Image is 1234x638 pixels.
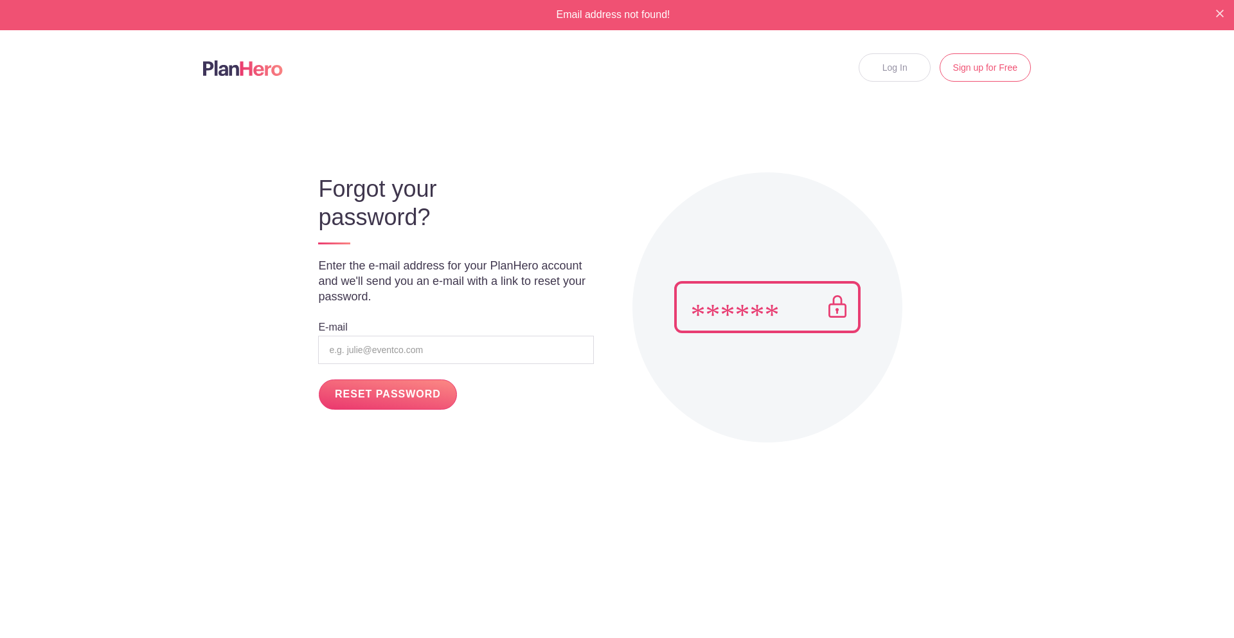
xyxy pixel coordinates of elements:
[318,258,593,304] p: Enter the e-mail address for your PlanHero account and we'll send you an e-mail with a link to re...
[318,336,593,364] input: e.g. julie@eventco.com
[859,53,931,82] a: Log In
[203,60,283,76] img: Logo main planhero
[674,281,861,333] img: Pass
[1216,8,1224,18] button: Close
[318,205,593,230] h3: password?
[940,53,1031,82] a: Sign up for Free
[319,379,456,410] input: RESET PASSWORD
[318,176,593,202] h3: Forgot your
[318,322,347,333] label: E-mail
[1216,10,1224,17] img: X small white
